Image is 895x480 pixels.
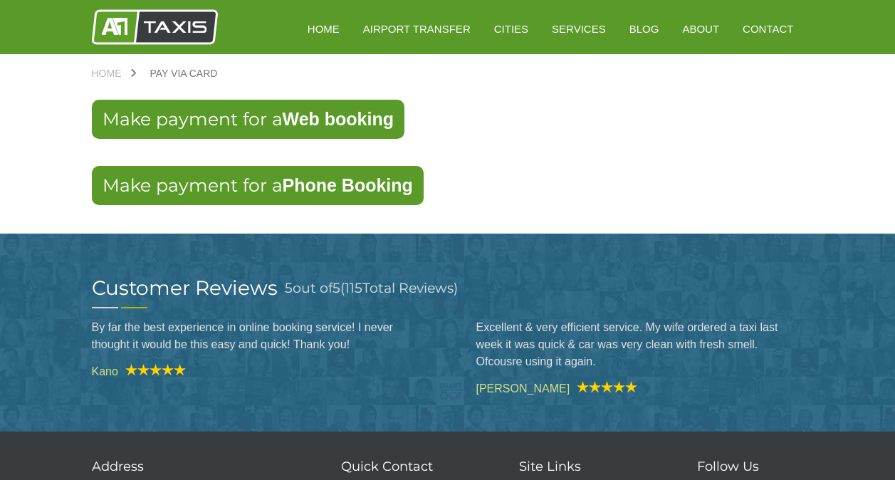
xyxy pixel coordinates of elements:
[298,11,350,46] a: HOME
[570,381,637,392] img: A1 Taxis Review
[542,11,616,46] a: Services
[285,278,458,298] h3: out of ( Total Reviews)
[92,278,278,298] h2: Customer Reviews
[476,381,804,395] cite: [PERSON_NAME]
[92,100,404,139] a: Make payment for aWeb booking
[672,11,729,46] a: About
[484,11,538,46] a: Cities
[118,364,186,375] img: A1 Taxis Review
[92,460,305,473] h3: Address
[333,280,340,296] span: 5
[92,166,424,205] a: Make payment for aPhone Booking
[92,68,136,78] a: Home
[619,11,669,46] a: Blog
[341,460,483,473] h3: Quick Contact
[476,308,804,381] blockquote: Excellent & very efficient service. My wife ordered a taxi last week it was quick & car was very ...
[92,9,218,45] img: A1 Taxis
[92,308,419,364] blockquote: By far the best experience in online booking service! I never thought it would be this easy and q...
[92,364,419,377] cite: Kano
[733,11,803,46] a: Contact
[345,280,362,296] span: 115
[285,280,293,296] span: 5
[136,68,232,78] a: Pay via Card
[283,109,394,129] strong: Web booking
[519,460,661,473] h3: Site Links
[283,175,413,195] strong: Phone Booking
[353,11,481,46] a: Airport Transfer
[697,460,804,473] h3: Follow Us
